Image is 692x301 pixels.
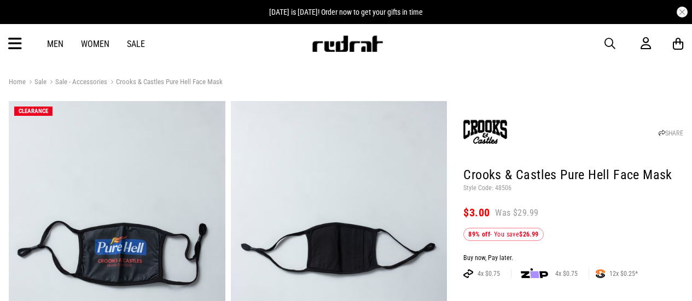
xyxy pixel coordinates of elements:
[521,268,548,279] img: zip
[596,269,605,278] img: SPLITPAY
[473,269,504,278] span: 4x $0.75
[81,39,109,49] a: Women
[463,206,490,219] span: $3.00
[107,78,223,88] a: Crooks & Castles Pure Hell Face Mask
[605,269,642,278] span: 12x $0.25*
[311,36,383,52] img: Redrat logo
[46,78,107,88] a: Sale - Accessories
[659,129,683,137] a: SHARE
[463,228,543,241] div: - You save
[463,269,473,278] img: AFTERPAY
[26,78,46,88] a: Sale
[519,231,538,238] b: $26.99
[463,254,683,263] div: Buy now, Pay later.
[495,207,538,219] span: Was $29.99
[269,8,423,16] span: [DATE] is [DATE]! Order now to get your gifts in time
[19,108,48,115] span: CLEARANCE
[463,167,683,184] h1: Crooks & Castles Pure Hell Face Mask
[463,110,507,154] img: Crooks & Castles
[127,39,145,49] a: Sale
[551,269,582,278] span: 4x $0.75
[9,78,26,86] a: Home
[47,39,63,49] a: Men
[468,231,490,238] b: 89% off
[463,184,683,193] p: Style Code: 48506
